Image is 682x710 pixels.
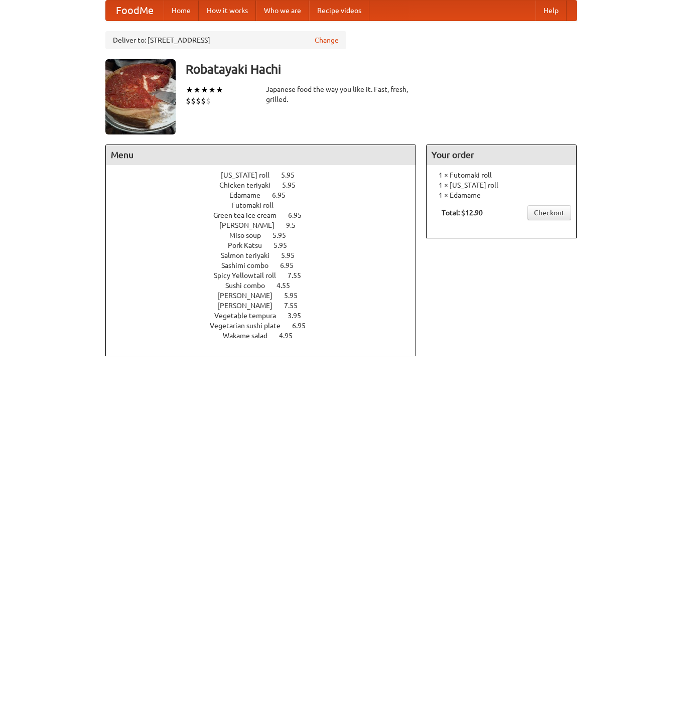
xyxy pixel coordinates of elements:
[210,322,291,330] span: Vegetarian sushi plate
[229,231,271,239] span: Miso soup
[201,95,206,106] li: $
[217,292,283,300] span: [PERSON_NAME]
[219,181,281,189] span: Chicken teriyaki
[432,190,571,200] li: 1 × Edamame
[286,221,306,229] span: 9.5
[315,35,339,45] a: Change
[193,84,201,95] li: ★
[229,191,304,199] a: Edamame 6.95
[201,84,208,95] li: ★
[228,241,272,249] span: Pork Katsu
[216,84,223,95] li: ★
[191,95,196,106] li: $
[223,332,311,340] a: Wakame salad 4.95
[231,201,302,209] a: Futomaki roll
[281,251,305,259] span: 5.95
[288,312,311,320] span: 3.95
[225,281,275,290] span: Sushi combo
[272,191,296,199] span: 6.95
[221,171,313,179] a: [US_STATE] roll 5.95
[186,59,577,79] h3: Robatayaki Hachi
[284,292,308,300] span: 5.95
[210,322,324,330] a: Vegetarian sushi plate 6.95
[288,271,311,279] span: 7.55
[229,231,305,239] a: Miso soup 5.95
[221,261,279,269] span: Sashimi combo
[231,201,284,209] span: Futomaki roll
[266,84,417,104] div: Japanese food the way you like it. Fast, fresh, grilled.
[105,59,176,134] img: angular.jpg
[527,205,571,220] a: Checkout
[206,95,211,106] li: $
[427,145,576,165] h4: Your order
[219,221,285,229] span: [PERSON_NAME]
[225,281,309,290] a: Sushi combo 4.55
[309,1,369,21] a: Recipe videos
[106,1,164,21] a: FoodMe
[186,95,191,106] li: $
[214,271,286,279] span: Spicy Yellowtail roll
[213,211,287,219] span: Green tea ice cream
[196,95,201,106] li: $
[164,1,199,21] a: Home
[217,292,316,300] a: [PERSON_NAME] 5.95
[432,180,571,190] li: 1 × [US_STATE] roll
[229,191,270,199] span: Edamame
[213,211,320,219] a: Green tea ice cream 6.95
[274,241,297,249] span: 5.95
[219,181,314,189] a: Chicken teriyaki 5.95
[217,302,316,310] a: [PERSON_NAME] 7.55
[442,209,483,217] b: Total: $12.90
[280,261,304,269] span: 6.95
[432,170,571,180] li: 1 × Futomaki roll
[217,302,283,310] span: [PERSON_NAME]
[221,171,280,179] span: [US_STATE] roll
[288,211,312,219] span: 6.95
[208,84,216,95] li: ★
[256,1,309,21] a: Who we are
[277,281,300,290] span: 4.55
[186,84,193,95] li: ★
[282,181,306,189] span: 5.95
[199,1,256,21] a: How it works
[292,322,316,330] span: 6.95
[219,221,314,229] a: [PERSON_NAME] 9.5
[272,231,296,239] span: 5.95
[281,171,305,179] span: 5.95
[106,145,416,165] h4: Menu
[214,312,286,320] span: Vegetable tempura
[223,332,278,340] span: Wakame salad
[221,261,312,269] a: Sashimi combo 6.95
[221,251,313,259] a: Salmon teriyaki 5.95
[279,332,303,340] span: 4.95
[214,271,320,279] a: Spicy Yellowtail roll 7.55
[535,1,567,21] a: Help
[105,31,346,49] div: Deliver to: [STREET_ADDRESS]
[221,251,280,259] span: Salmon teriyaki
[228,241,306,249] a: Pork Katsu 5.95
[284,302,308,310] span: 7.55
[214,312,320,320] a: Vegetable tempura 3.95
